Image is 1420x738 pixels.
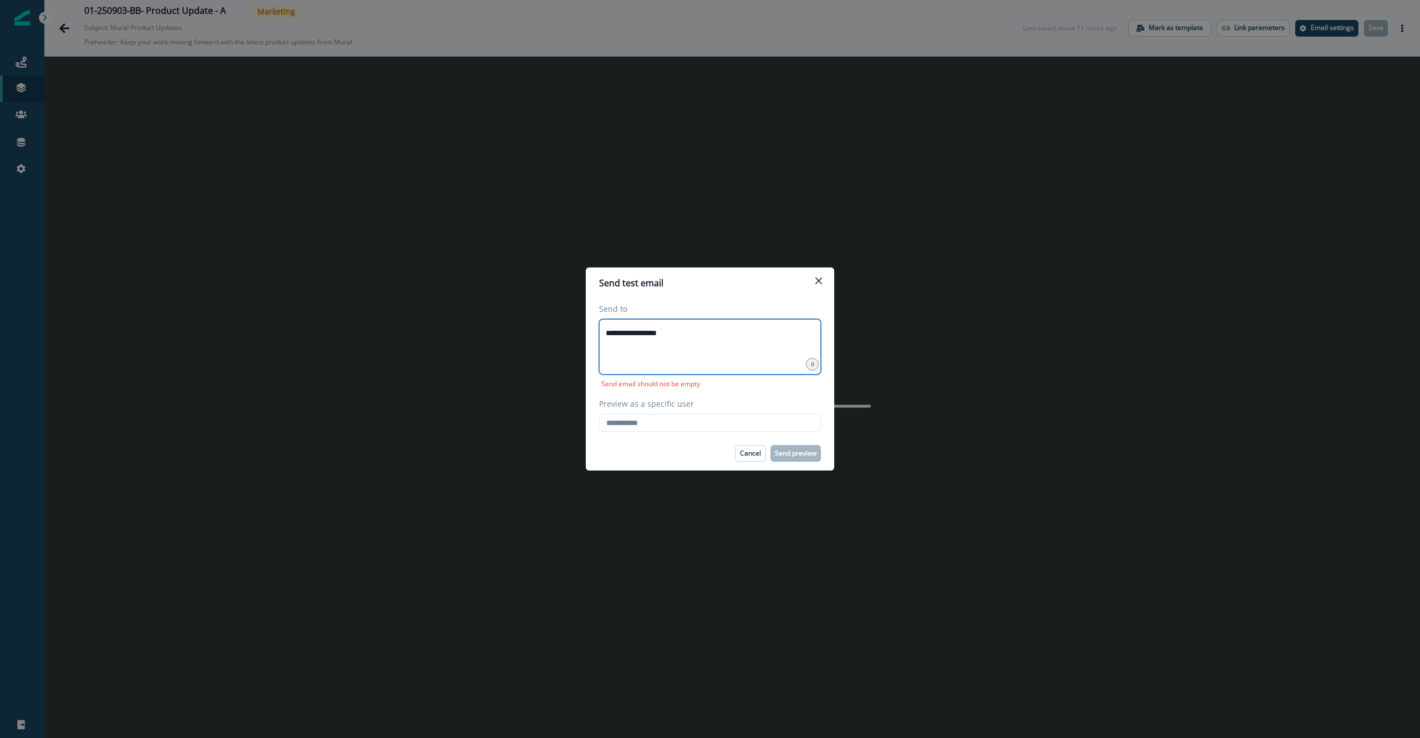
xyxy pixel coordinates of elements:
[599,379,702,389] p: Send email should not be empty
[775,449,816,457] p: Send preview
[599,303,814,315] label: Send to
[806,358,819,371] div: 0
[599,276,663,290] p: Send test email
[770,445,821,462] button: Send preview
[599,398,814,410] label: Preview as a specific user
[735,445,766,462] button: Cancel
[740,449,761,457] p: Cancel
[810,272,828,290] button: Close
